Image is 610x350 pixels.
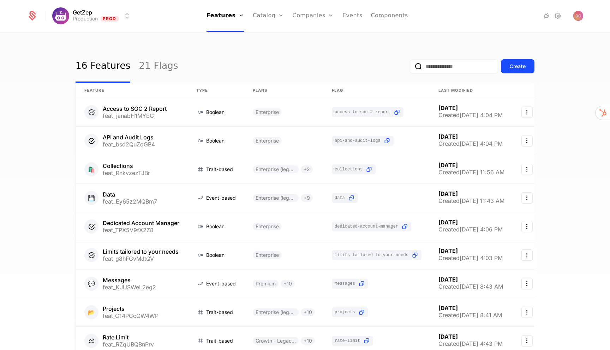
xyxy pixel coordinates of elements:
[521,221,533,232] button: Select action
[542,12,551,20] a: Integrations
[521,335,533,346] button: Select action
[73,10,92,15] span: GetZep
[573,11,583,21] img: Daniel Chalef
[501,59,534,73] button: Create
[521,192,533,204] button: Select action
[244,83,323,98] th: Plans
[76,83,188,98] th: Feature
[521,107,533,118] button: Select action
[521,249,533,261] button: Select action
[52,7,69,24] img: GetZep
[554,12,562,20] a: Settings
[510,63,526,70] div: Create
[139,50,178,83] a: 21 Flags
[73,15,98,22] div: Production
[573,11,583,21] button: Open user button
[521,278,533,289] button: Select action
[323,83,430,98] th: Flag
[54,8,131,24] button: Select environment
[430,83,513,98] th: Last Modified
[521,135,533,146] button: Select action
[188,83,244,98] th: Type
[521,307,533,318] button: Select action
[101,16,119,22] span: Prod
[521,164,533,175] button: Select action
[76,50,130,83] a: 16 Features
